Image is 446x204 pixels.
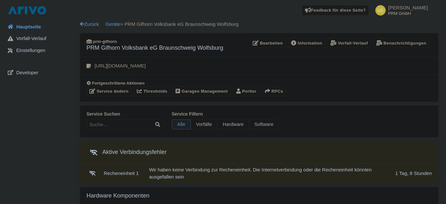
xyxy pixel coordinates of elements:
a: [PERSON_NAME] PRM GmbH [371,5,428,15]
a: Developer [3,66,80,79]
a: Zurück [80,21,99,27]
td: 1 Tag, 8 Stunden [393,164,438,183]
span: Hardware [217,119,249,129]
span: [PERSON_NAME] [388,5,428,10]
span: Alle [172,119,191,129]
a: Hauptseite [3,21,80,33]
button: RPCs [262,87,286,97]
span: Vorfall-Verlauf [16,35,46,42]
span: prm-gifhorn [93,39,117,44]
a: Feedback für diese Seite? [302,5,369,15]
span: Developer [16,69,38,76]
h3: Aktive Verbindungsfehler [86,147,167,158]
span: Software [249,119,279,129]
span: Fortgeschrittene Aktionen [92,81,145,86]
img: logo [6,5,48,15]
td: Recheneinheit 1 [101,164,141,183]
input: Suche… [86,119,164,130]
a: Bearbeiten [250,38,286,48]
h3: Hardware Komponenten [86,192,149,199]
a: Garagen Management [173,87,230,97]
div: > PRM Gifhorn Volksbank eG Braunschweig Wolfsburg [80,21,438,28]
a: Information [288,38,325,48]
a: Portier [233,87,259,97]
a: Vorfall-Verlauf [3,33,80,45]
span: Hauptseite [16,23,41,31]
a: Benachrichtigungen [373,38,429,48]
a: Vorfall-Verlauf [328,38,370,48]
h3: PRM Gifhorn Volksbank eG Braunschweig Wolfsburg [86,45,223,52]
a: Thresholds [134,87,170,97]
label: Service suchen [86,111,164,117]
p: [URL][DOMAIN_NAME] [95,62,146,70]
a: Geräte [106,21,120,27]
label: Service filtern [172,111,279,117]
a: Einstellungen [3,45,80,57]
span: Wir haben keine Verbindung zur Recheneinheit. Die Internetverbindung oder die Recheneinheit könnt... [149,167,372,180]
span: Vorfälle [190,119,218,129]
span: Einstellungen [16,47,45,54]
a: Service ändern [86,87,131,97]
small: PRM GmbH [388,11,428,15]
